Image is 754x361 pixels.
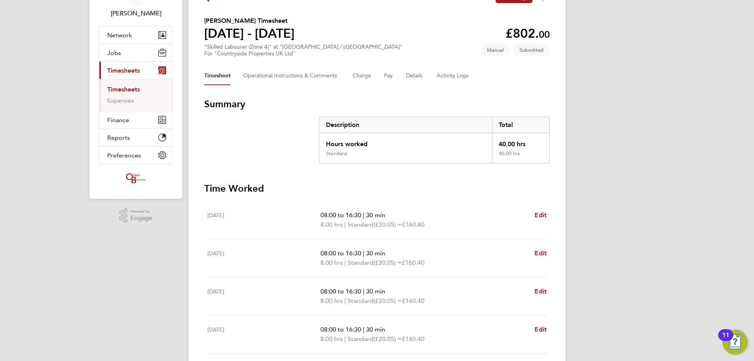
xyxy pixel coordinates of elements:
div: Description [320,117,492,133]
div: Hours worked [320,133,492,150]
span: Standard [348,258,373,268]
button: Pay [384,66,393,85]
span: Finance [107,116,129,124]
span: | [363,326,364,333]
button: Timesheet [204,66,231,85]
span: Reports [107,134,130,141]
span: 8.00 hrs [320,335,343,343]
button: Preferences [99,147,172,164]
a: Timesheets [107,86,140,93]
div: [DATE] [207,211,320,229]
span: | [344,221,346,228]
span: Edit [534,249,547,257]
button: Finance [99,111,172,128]
a: Powered byEngage [119,208,153,223]
button: Charge [353,66,372,85]
div: Standard [326,150,347,157]
span: £160.40 [402,297,425,304]
div: For "Countryside Properties UK Ltd" [204,50,403,57]
div: Timesheets [99,79,172,111]
span: 08:00 to 16:30 [320,249,361,257]
span: (£20.05) = [373,297,402,304]
a: Edit [534,211,547,220]
span: 30 min [366,288,385,295]
a: Edit [534,249,547,258]
a: Edit [534,287,547,296]
div: [DATE] [207,287,320,306]
span: This timesheet was manually created. [481,44,510,57]
div: 40.00 hrs [492,150,549,163]
div: 40.00 hrs [492,133,549,150]
span: | [363,288,364,295]
span: 8.00 hrs [320,259,343,266]
span: (£20.05) = [373,221,402,228]
span: | [363,211,364,219]
button: Reports [99,129,172,146]
div: 11 [722,335,729,345]
span: 8.00 hrs [320,297,343,304]
span: | [344,259,346,266]
span: (£20.05) = [373,335,402,343]
span: (£20.05) = [373,259,402,266]
span: 08:00 to 16:30 [320,288,361,295]
button: Timesheets [99,62,172,79]
span: £160.40 [402,335,425,343]
span: Network [107,31,132,39]
span: | [363,249,364,257]
span: 00 [539,29,550,40]
span: 08:00 to 16:30 [320,326,361,333]
span: 08:00 to 16:30 [320,211,361,219]
span: Standard [348,296,373,306]
span: Timesheets [107,67,140,74]
app-decimal: £802. [505,26,550,41]
div: [DATE] [207,249,320,268]
a: Go to home page [99,172,173,185]
div: Summary [319,117,550,163]
span: Engage [130,215,152,222]
h3: Time Worked [204,182,550,195]
span: 8.00 hrs [320,221,343,228]
button: Activity Logs [437,66,470,85]
button: Jobs [99,44,172,61]
div: [DATE] [207,325,320,344]
span: Standard [348,220,373,229]
span: £160.40 [402,221,425,228]
span: Preferences [107,152,141,159]
h3: Summary [204,98,550,110]
a: Edit [534,325,547,334]
div: "Skilled Labourer (Zone 4)" at "[GEOGRAPHIC_DATA] / [GEOGRAPHIC_DATA]" [204,44,403,57]
span: 30 min [366,326,385,333]
span: | [344,335,346,343]
h1: [DATE] - [DATE] [204,26,295,41]
span: Powered by [130,208,152,215]
h2: [PERSON_NAME] Timesheet [204,16,295,26]
span: This timesheet is Submitted. [513,44,550,57]
button: Open Resource Center, 11 new notifications [723,330,748,355]
span: £160.40 [402,259,425,266]
span: Adam Badman [99,9,173,18]
button: Network [99,26,172,44]
button: Operational Instructions & Comments [243,66,340,85]
div: Total [492,117,549,133]
button: Details [406,66,424,85]
span: 30 min [366,249,385,257]
span: Edit [534,211,547,219]
img: oneillandbrennan-logo-retina.png [124,172,147,185]
span: Edit [534,326,547,333]
span: 30 min [366,211,385,219]
span: | [344,297,346,304]
span: Jobs [107,49,121,57]
span: Edit [534,288,547,295]
a: Expenses [107,97,134,104]
span: Standard [348,334,373,344]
